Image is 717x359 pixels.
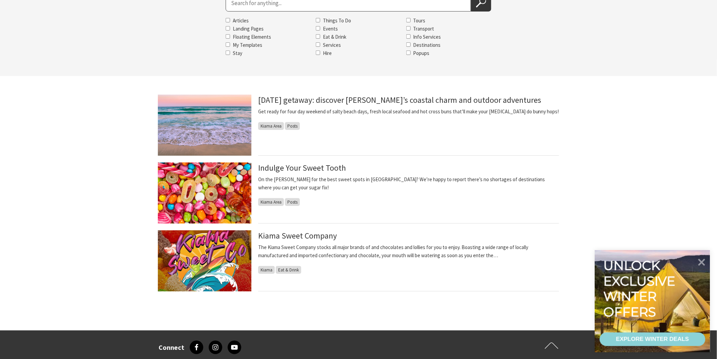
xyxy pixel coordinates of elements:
label: Destinations [413,42,441,48]
label: Transport [413,25,434,32]
label: Landing Pages [233,25,264,32]
p: Get ready for four day weekend of salty beach days, fresh local seafood and hot cross buns that’l... [258,108,559,116]
label: Eat & Drink [323,34,346,40]
p: On the [PERSON_NAME] for the best sweet spots in [GEOGRAPHIC_DATA]? We’re happy to report there’s... [258,175,559,192]
span: Posts [285,198,300,206]
label: Tours [413,17,426,24]
label: Things To Do [323,17,351,24]
span: Kiama Area [258,122,284,130]
label: Info Services [413,34,441,40]
a: Kiama Sweet Company [258,230,337,241]
label: Services [323,42,341,48]
a: EXPLORE WINTER DEALS [600,333,705,346]
label: Stay [233,50,242,56]
span: Kiama [258,266,275,274]
div: Unlock exclusive winter offers [603,258,678,320]
label: Hire [323,50,332,56]
a: [DATE] getaway: discover [PERSON_NAME]’s coastal charm and outdoor adventures [258,95,541,105]
label: Events [323,25,338,32]
span: Eat & Drink [276,266,301,274]
label: Popups [413,50,430,56]
label: Articles [233,17,249,24]
span: Kiama Area [258,198,284,206]
span: Posts [285,122,300,130]
label: My Templates [233,42,262,48]
div: EXPLORE WINTER DEALS [616,333,689,346]
p: The Kiama Sweet Company stocks all major brands of and chocolates and lollies for you to enjoy. B... [258,243,559,260]
h3: Connect [159,343,184,352]
a: Indulge Your Sweet Tooth [258,163,346,173]
label: Floating Elements [233,34,271,40]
